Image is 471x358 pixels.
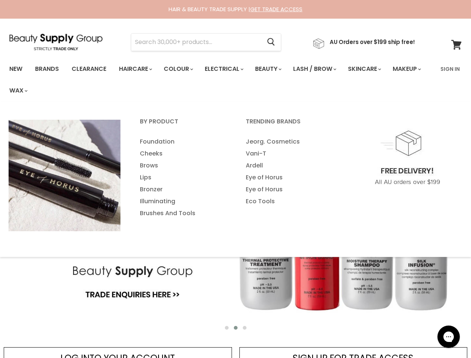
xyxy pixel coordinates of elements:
button: Search [261,34,281,51]
a: Foundation [131,136,235,148]
a: Bronzer [131,183,235,195]
a: Brands [29,61,65,77]
a: New [4,61,28,77]
form: Product [131,33,281,51]
ul: Main menu [131,136,235,219]
a: GET TRADE ACCESS [250,5,302,13]
a: Illuminating [131,195,235,207]
a: Beauty [249,61,286,77]
a: Brushes And Tools [131,207,235,219]
a: Clearance [66,61,112,77]
ul: Main menu [4,58,436,101]
a: Haircare [113,61,157,77]
a: Eco Tools [236,195,341,207]
a: Eye of Horus [236,183,341,195]
iframe: Gorgias live chat messenger [434,323,464,351]
a: Vani-T [236,148,341,160]
a: Makeup [387,61,426,77]
a: Cheeks [131,148,235,160]
a: Skincare [342,61,386,77]
a: Brows [131,160,235,172]
a: By Product [131,116,235,134]
a: Electrical [199,61,248,77]
a: Jeorg. Cosmetics [236,136,341,148]
a: Lash / Brow [288,61,341,77]
a: Trending Brands [236,116,341,134]
input: Search [131,34,261,51]
a: Colour [158,61,198,77]
a: Lips [131,172,235,183]
a: Ardell [236,160,341,172]
a: Wax [4,83,32,98]
ul: Main menu [236,136,341,207]
a: Eye of Horus [236,172,341,183]
a: Sign In [436,61,464,77]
